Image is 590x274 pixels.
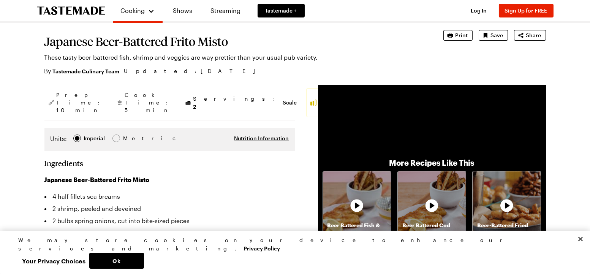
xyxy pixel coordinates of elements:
[44,215,295,227] li: 2 bulbs spring onions, cut into bite-sized pieces
[283,99,297,106] button: Scale
[123,134,139,143] div: Metric
[258,4,305,17] a: Tastemade +
[464,7,494,14] button: Log In
[84,134,105,143] div: Imperial
[265,7,297,14] span: Tastemade +
[473,222,541,237] p: Beer-Battered Fried Pickles
[491,32,503,39] span: Save
[456,32,468,39] span: Print
[234,135,289,142] button: Nutrition Information
[44,67,120,76] p: By
[120,7,145,14] span: Cooking
[51,134,67,143] label: Units:
[572,231,589,247] button: Close
[44,35,422,48] h1: Japanese Beer-Battered Frito Misto
[397,171,466,240] a: Beer Battered Cod And ChipsRecipe image thumbnail
[505,7,547,14] span: Sign Up for FREE
[51,134,139,145] div: Imperial Metric
[44,53,422,62] p: These tasty beer-battered fish, shrimp and veggies are way prettier than your usual pub variety.
[479,30,508,41] button: Save recipe
[193,95,279,111] span: Servings:
[44,227,295,239] li: 1 myoga (Japanese ginger), cut in half
[84,134,106,143] span: Imperial
[323,222,391,237] p: Beer Battered Fish & Chips
[18,236,565,269] div: Privacy
[443,30,473,41] button: Print
[44,158,84,168] h2: Ingredients
[193,103,196,110] span: 2
[53,67,120,75] a: Tastemade Culinary Team
[89,253,144,269] button: Ok
[44,203,295,215] li: 2 shrimp, peeled and deveined
[18,236,565,253] div: We may store cookies on your device to enhance our services and marketing.
[471,7,487,14] span: Log In
[123,134,140,143] span: Metric
[398,222,466,237] p: Beer Battered Cod And Chips
[44,175,295,184] h3: Japanese Beer-Battered Frito Misto
[120,3,155,18] button: Cooking
[526,32,541,39] span: Share
[244,244,280,252] a: More information about your privacy, opens in a new tab
[124,67,263,75] span: Updated : [DATE]
[472,171,541,240] a: Beer-Battered Fried PicklesRecipe image thumbnail
[57,91,104,114] span: Prep Time: 10 min
[37,6,105,15] a: To Tastemade Home Page
[125,91,172,114] span: Cook Time: 5 min
[44,190,295,203] li: 4 half fillets sea breams
[323,171,391,240] a: Beer Battered Fish & ChipsRecipe image thumbnail
[514,30,546,41] button: Share
[389,157,475,168] p: More Recipes Like This
[18,253,89,269] button: Your Privacy Choices
[499,4,554,17] button: Sign Up for FREE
